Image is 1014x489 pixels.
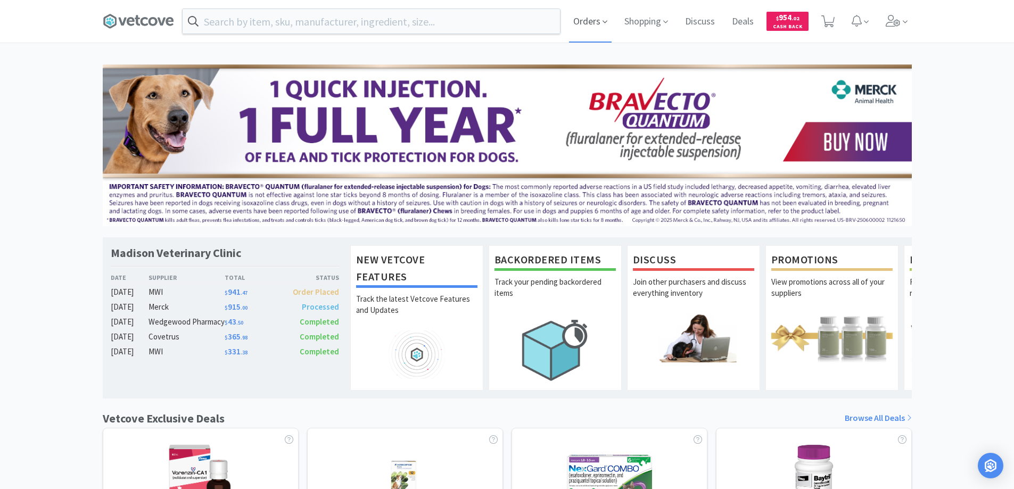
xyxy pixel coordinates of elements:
span: . 47 [241,289,248,296]
div: [DATE] [111,345,149,358]
p: Track your pending backordered items [494,276,616,313]
div: Total [225,272,282,283]
a: New Vetcove FeaturesTrack the latest Vetcove Features and Updates [350,245,483,390]
h1: Madison Veterinary Clinic [111,245,241,261]
span: $ [225,349,228,356]
span: . 02 [792,15,799,22]
span: 954 [776,12,799,22]
a: Backordered ItemsTrack your pending backordered items [489,245,622,390]
a: [DATE]Wedgewood Pharmacy$43.50Completed [111,316,340,328]
span: $ [225,319,228,326]
span: Processed [302,302,339,312]
div: Date [111,272,149,283]
span: Completed [300,317,339,327]
h1: Discuss [633,251,754,271]
a: [DATE]Merck$915.00Processed [111,301,340,313]
a: Browse All Deals [845,411,912,425]
h1: Vetcove Exclusive Deals [103,409,225,428]
img: hero_backorders.png [494,313,616,386]
h1: Promotions [771,251,893,271]
div: [DATE] [111,301,149,313]
div: Open Intercom Messenger [978,453,1003,478]
span: Cash Back [773,24,802,31]
span: Order Placed [293,287,339,297]
img: hero_discuss.png [633,313,754,362]
div: [DATE] [111,330,149,343]
div: Covetrus [149,330,225,343]
span: . 98 [241,334,248,341]
a: DiscussJoin other purchasers and discuss everything inventory [627,245,760,390]
span: . 38 [241,349,248,356]
div: Wedgewood Pharmacy [149,316,225,328]
span: $ [225,289,228,296]
span: . 00 [241,304,248,311]
div: MWI [149,345,225,358]
a: [DATE]MWI$331.38Completed [111,345,340,358]
span: $ [776,15,779,22]
span: 43 [225,317,243,327]
p: View promotions across all of your suppliers [771,276,893,313]
span: Completed [300,346,339,357]
a: $954.02Cash Back [766,7,809,36]
p: Join other purchasers and discuss everything inventory [633,276,754,313]
img: hero_promotions.png [771,313,893,362]
div: Merck [149,301,225,313]
div: Supplier [149,272,225,283]
div: Status [282,272,340,283]
img: hero_feature_roadmap.png [356,330,477,379]
span: $ [225,304,228,311]
div: MWI [149,286,225,299]
a: Discuss [681,17,719,27]
span: 331 [225,346,248,357]
span: $ [225,334,228,341]
input: Search by item, sku, manufacturer, ingredient, size... [183,9,560,34]
a: PromotionsView promotions across all of your suppliers [765,245,898,390]
h1: New Vetcove Features [356,251,477,288]
a: Deals [728,17,758,27]
img: 3ffb5edee65b4d9ab6d7b0afa510b01f.jpg [103,64,912,226]
span: 915 [225,302,248,312]
p: Track the latest Vetcove Features and Updates [356,293,477,330]
span: . 50 [236,319,243,326]
span: 941 [225,287,248,297]
h1: Backordered Items [494,251,616,271]
a: [DATE]Covetrus$365.98Completed [111,330,340,343]
a: [DATE]MWI$941.47Order Placed [111,286,340,299]
span: Completed [300,331,339,342]
span: 365 [225,331,248,342]
div: [DATE] [111,316,149,328]
div: [DATE] [111,286,149,299]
